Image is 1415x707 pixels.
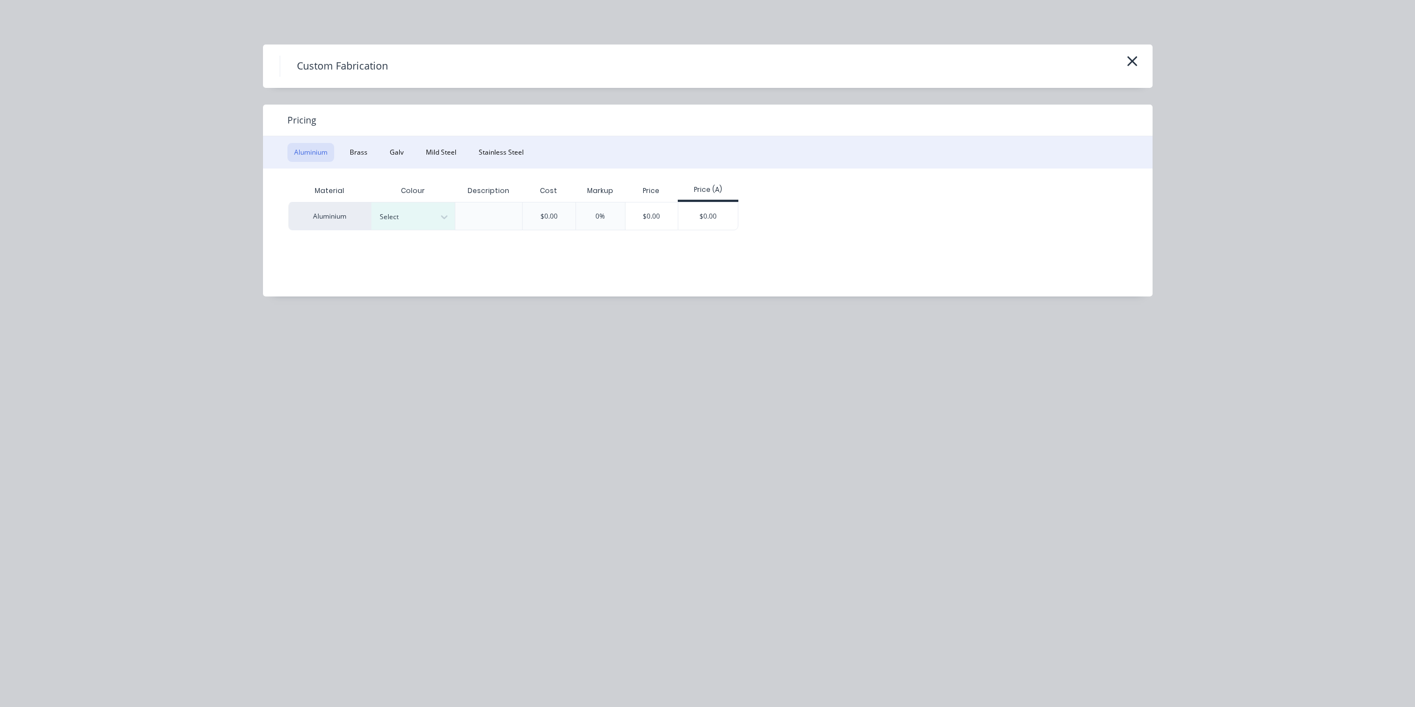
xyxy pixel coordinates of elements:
[383,143,410,162] button: Galv
[280,56,405,77] h4: Custom Fabrication
[595,211,605,221] div: 0%
[540,211,558,221] div: $0.00
[625,180,678,202] div: Price
[287,113,316,127] span: Pricing
[371,180,455,202] div: Colour
[288,180,371,202] div: Material
[343,143,374,162] button: Brass
[678,185,738,195] div: Price (A)
[472,143,530,162] button: Stainless Steel
[678,202,738,230] div: $0.00
[625,202,678,230] div: $0.00
[522,180,575,202] div: Cost
[419,143,463,162] button: Mild Steel
[575,180,625,202] div: Markup
[287,143,334,162] button: Aluminium
[288,202,371,230] div: Aluminium
[459,177,518,205] div: Description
